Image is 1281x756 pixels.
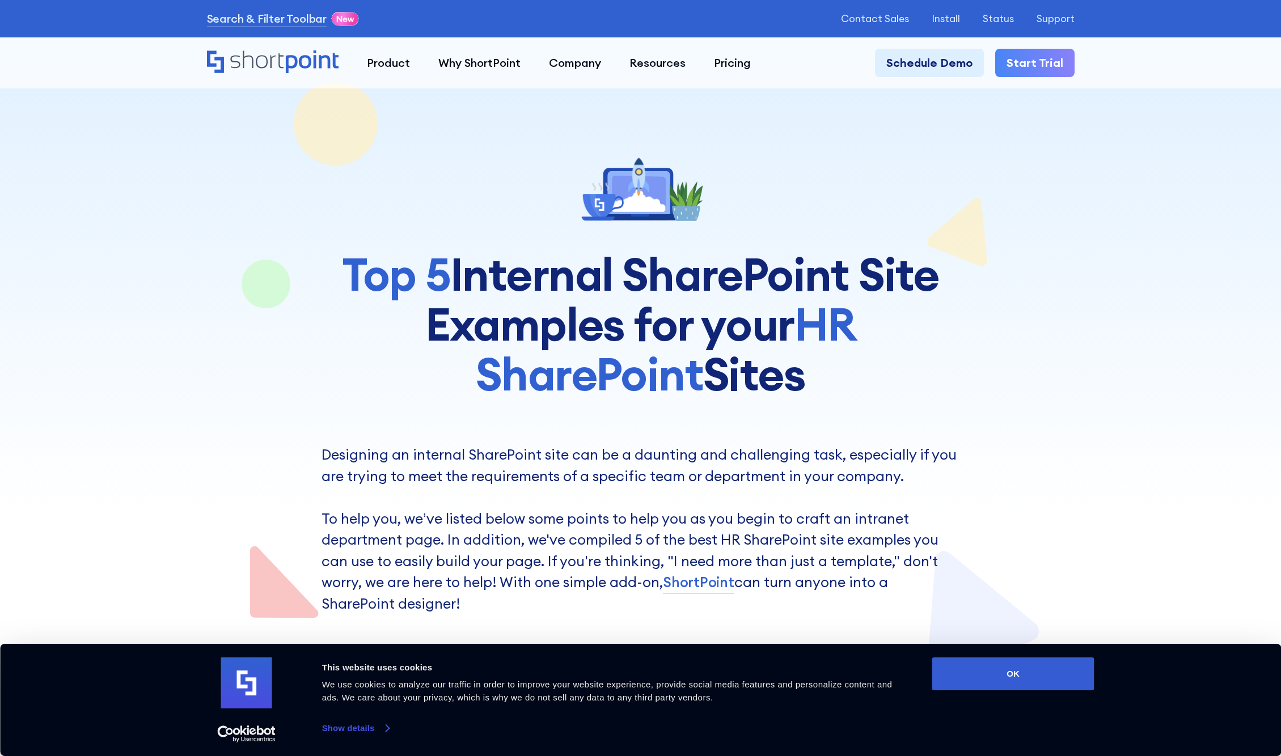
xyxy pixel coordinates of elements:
a: Pricing [700,49,765,77]
a: Install [932,13,960,24]
span: We use cookies to analyze our traffic in order to improve your website experience, provide social... [322,679,893,702]
div: Company [549,54,601,71]
div: This website uses cookies [322,661,907,674]
a: Status [983,13,1014,24]
a: Schedule Demo [875,49,984,77]
a: Resources [615,49,700,77]
a: Product [353,49,424,77]
a: Search & Filter Toolbar [207,10,327,27]
a: Contact Sales [841,13,909,24]
a: ShortPoint [663,572,734,593]
iframe: Chat Widget [1077,625,1281,756]
div: Resources [629,54,686,71]
a: Company [535,49,615,77]
h1: Internal SharePoint Site Examples for your Sites [322,249,959,399]
div: Product [367,54,410,71]
a: Show details [322,720,389,737]
span: HR SharePoint [476,295,856,402]
a: Start Trial [995,49,1075,77]
span: Top 5 [342,245,450,303]
p: Designing an internal SharePoint site can be a daunting and challenging task, especially if you a... [322,444,959,614]
div: Why ShortPoint [438,54,521,71]
a: Home [207,50,339,75]
img: logo [221,657,272,708]
button: OK [932,657,1094,690]
a: Usercentrics Cookiebot - opens in a new window [197,725,296,742]
a: Why ShortPoint [424,49,535,77]
div: Pricing [714,54,751,71]
a: Support [1037,13,1075,24]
